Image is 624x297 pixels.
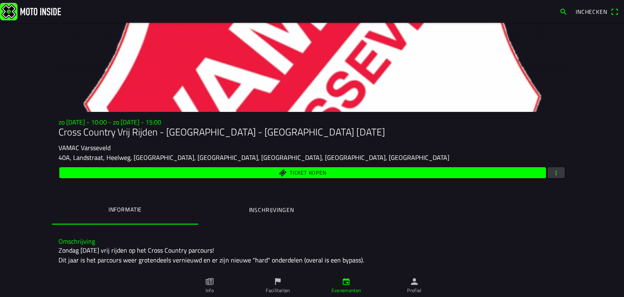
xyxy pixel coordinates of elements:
[290,170,326,175] span: Ticket kopen
[410,277,419,286] ion-icon: person
[555,4,572,18] a: search
[58,143,110,153] ion-text: VAMAC Varsseveld
[58,153,449,162] ion-text: 40A, Landstraat, Heelweg, [GEOGRAPHIC_DATA], [GEOGRAPHIC_DATA], [GEOGRAPHIC_DATA], [GEOGRAPHIC_DA...
[266,287,290,294] ion-label: Faciliteiten
[576,7,607,16] span: Inchecken
[342,277,351,286] ion-icon: calendar
[58,118,565,126] h3: zo [DATE] - 10:00 - zo [DATE] - 15:00
[205,277,214,286] ion-icon: paper
[58,126,565,138] h1: Cross Country Vrij Rijden - [GEOGRAPHIC_DATA] - [GEOGRAPHIC_DATA] [DATE]
[407,287,422,294] ion-label: Profiel
[108,205,142,214] ion-label: Informatie
[273,277,282,286] ion-icon: flag
[331,287,361,294] ion-label: Evenementen
[206,287,214,294] ion-label: Info
[572,4,622,18] a: Incheckenqr scanner
[249,205,294,214] ion-label: Inschrijvingen
[58,238,565,245] h3: Omschrijving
